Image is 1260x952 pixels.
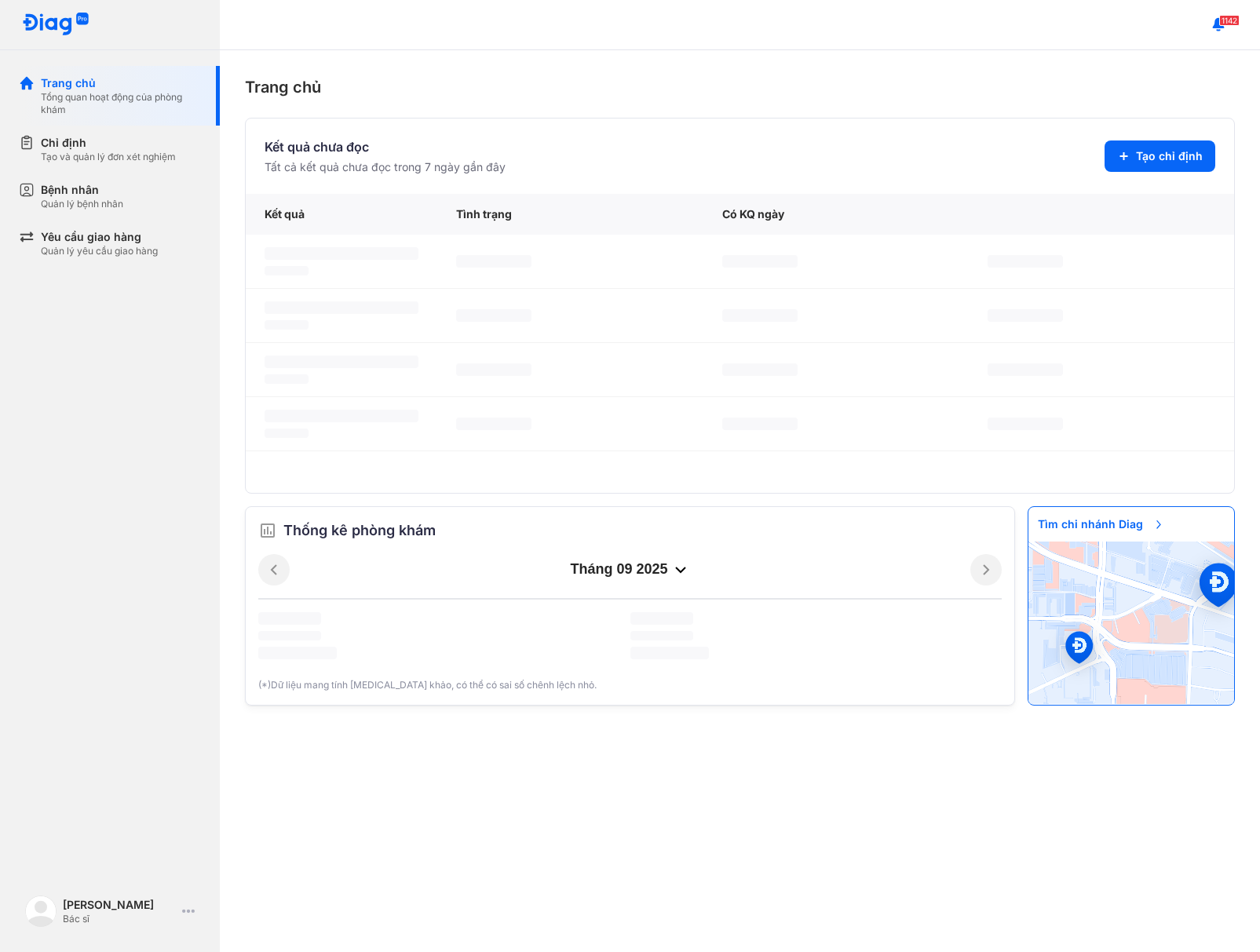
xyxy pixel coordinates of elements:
img: logo [25,895,57,927]
span: ‌ [988,363,1063,376]
div: (*)Dữ liệu mang tính [MEDICAL_DATA] khảo, có thể có sai số chênh lệch nhỏ. [258,678,1002,692]
img: logo [22,13,89,37]
span: ‌ [265,356,418,368]
span: ‌ [630,612,693,625]
div: Kết quả chưa đọc [265,137,506,156]
span: ‌ [258,631,321,640]
div: Tình trạng [437,194,703,235]
span: Thống kê phòng khám [283,520,436,542]
span: ‌ [265,301,418,314]
span: ‌ [265,247,418,260]
span: ‌ [456,309,531,322]
span: ‌ [265,320,309,330]
span: ‌ [722,418,798,430]
div: Trang chủ [41,75,201,91]
span: ‌ [456,255,531,268]
img: order.5a6da16c.svg [258,521,277,540]
div: Tổng quan hoạt động của phòng khám [41,91,201,116]
span: ‌ [265,266,309,275]
span: ‌ [988,309,1063,322]
div: Quản lý yêu cầu giao hàng [41,245,158,257]
div: Kết quả [246,194,437,235]
span: ‌ [456,418,531,430]
span: Tạo chỉ định [1136,148,1203,164]
span: ‌ [265,429,309,438]
div: Yêu cầu giao hàng [41,229,158,245]
span: ‌ [265,410,418,422]
div: tháng 09 2025 [290,560,970,579]
span: ‌ [722,363,798,376]
span: ‌ [258,612,321,625]
span: ‌ [988,418,1063,430]
div: Bác sĩ [63,913,176,925]
div: Tất cả kết quả chưa đọc trong 7 ngày gần đây [265,159,506,175]
span: ‌ [258,647,337,659]
div: Có KQ ngày [703,194,969,235]
div: Quản lý bệnh nhân [41,198,123,210]
span: ‌ [988,255,1063,268]
span: ‌ [456,363,531,376]
div: [PERSON_NAME] [63,897,176,913]
div: Tạo và quản lý đơn xét nghiệm [41,151,176,163]
span: ‌ [630,631,693,640]
div: Bệnh nhân [41,182,123,198]
span: 1142 [1219,15,1240,26]
div: Chỉ định [41,135,176,151]
span: ‌ [265,374,309,384]
span: ‌ [722,309,798,322]
span: ‌ [630,647,709,659]
button: Tạo chỉ định [1105,140,1215,172]
span: ‌ [722,255,798,268]
span: Tìm chi nhánh Diag [1028,507,1174,542]
div: Trang chủ [245,75,1235,99]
